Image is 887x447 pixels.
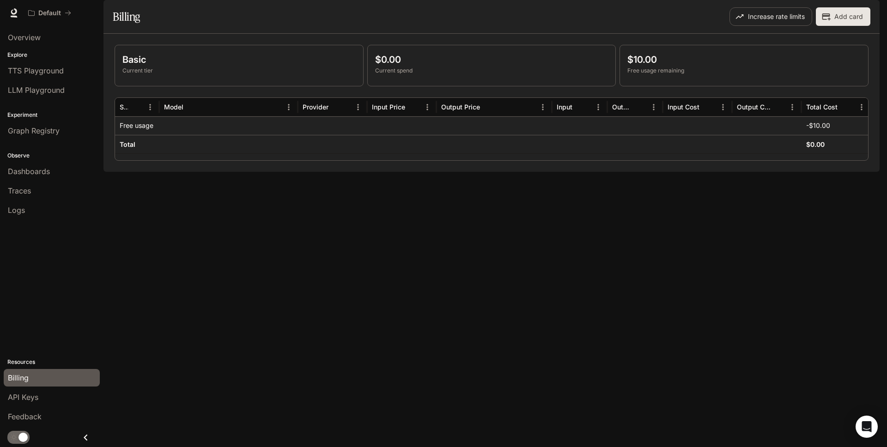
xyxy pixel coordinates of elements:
[716,100,730,114] button: Menu
[113,7,140,26] h1: Billing
[122,53,356,66] p: Basic
[806,140,825,149] h6: $0.00
[351,100,365,114] button: Menu
[375,53,608,66] p: $0.00
[184,100,198,114] button: Sort
[737,103,771,111] div: Output Cost
[120,140,135,149] h6: Total
[406,100,420,114] button: Sort
[120,121,153,130] p: Free usage
[129,100,143,114] button: Sort
[647,100,661,114] button: Menu
[372,103,405,111] div: Input Price
[816,7,870,26] button: Add card
[806,103,838,111] div: Total Cost
[38,9,61,17] p: Default
[668,103,699,111] div: Input Cost
[329,100,343,114] button: Sort
[375,66,608,75] p: Current spend
[557,103,572,111] div: Input
[856,416,878,438] div: Open Intercom Messenger
[536,100,550,114] button: Menu
[24,4,75,22] button: All workspaces
[700,100,714,114] button: Sort
[785,100,799,114] button: Menu
[633,100,647,114] button: Sort
[855,100,869,114] button: Menu
[164,103,183,111] div: Model
[122,66,356,75] p: Current tier
[143,100,157,114] button: Menu
[612,103,632,111] div: Output
[591,100,605,114] button: Menu
[282,100,296,114] button: Menu
[573,100,587,114] button: Sort
[441,103,480,111] div: Output Price
[806,121,830,130] p: -$10.00
[420,100,434,114] button: Menu
[772,100,785,114] button: Sort
[303,103,328,111] div: Provider
[729,7,812,26] button: Increase rate limits
[627,53,861,66] p: $10.00
[120,103,128,111] div: Service
[627,66,861,75] p: Free usage remaining
[481,100,495,114] button: Sort
[838,100,852,114] button: Sort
